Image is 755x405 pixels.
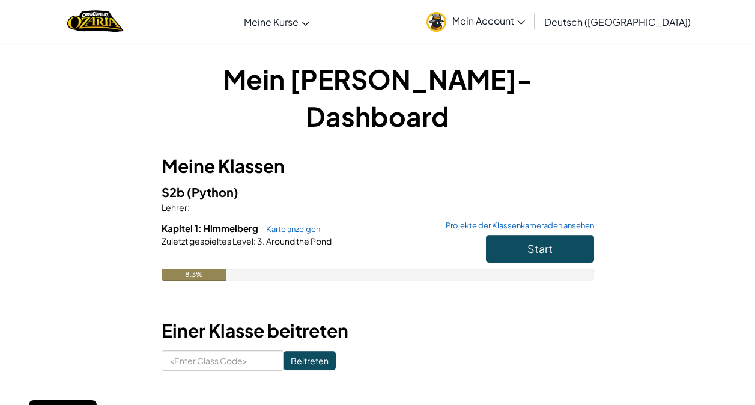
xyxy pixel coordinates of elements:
[253,236,256,246] span: :
[265,236,332,246] span: Around the Pond
[162,153,594,180] h3: Meine Klassen
[187,202,190,213] span: :
[162,269,226,281] div: 8.3%
[420,2,531,40] a: Mein Account
[162,202,187,213] span: Lehrer
[256,236,265,246] span: 3.
[440,222,594,230] a: Projekte der Klassenkameraden ansehen
[187,184,238,199] span: (Python)
[162,350,284,371] input: <Enter Class Code>
[452,14,525,27] span: Mein Account
[544,16,691,28] span: Deutsch ([GEOGRAPHIC_DATA])
[260,224,320,234] a: Karte anzeigen
[238,5,315,38] a: Meine Kurse
[284,351,336,370] input: Beitreten
[527,242,553,255] span: Start
[244,16,299,28] span: Meine Kurse
[67,9,123,34] img: Home
[162,222,260,234] span: Kapitel 1: Himmelberg
[162,60,594,135] h1: Mein [PERSON_NAME]-Dashboard
[162,317,594,344] h3: Einer Klasse beitreten
[486,235,594,263] button: Start
[538,5,697,38] a: Deutsch ([GEOGRAPHIC_DATA])
[426,12,446,32] img: avatar
[67,9,123,34] a: Ozaria by CodeCombat logo
[162,236,253,246] span: Zuletzt gespieltes Level
[162,184,187,199] span: S2b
